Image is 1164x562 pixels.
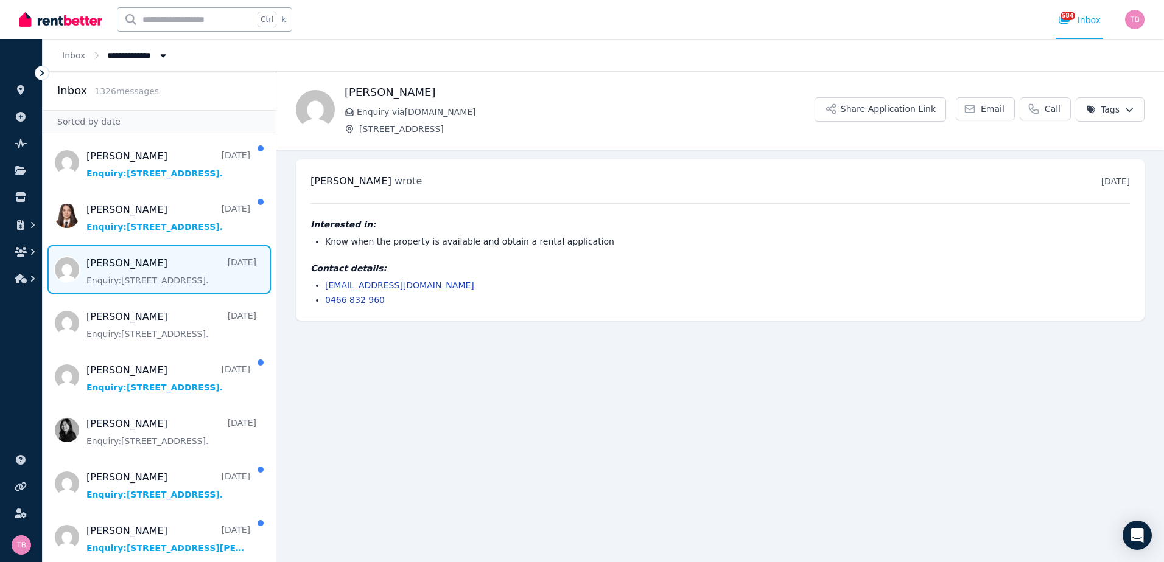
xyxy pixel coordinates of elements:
[86,524,250,554] a: [PERSON_NAME][DATE]Enquiry:[STREET_ADDRESS][PERSON_NAME].
[57,82,87,99] h2: Inbox
[1123,521,1152,550] div: Open Intercom Messenger
[86,470,250,501] a: [PERSON_NAME][DATE]Enquiry:[STREET_ADDRESS].
[345,84,815,101] h1: [PERSON_NAME]
[86,203,250,233] a: [PERSON_NAME][DATE]Enquiry:[STREET_ADDRESS].
[1045,103,1061,115] span: Call
[394,175,422,187] span: wrote
[12,535,31,555] img: Tracy Barrett
[310,175,391,187] span: [PERSON_NAME]
[1086,103,1120,116] span: Tags
[62,50,85,60] a: Inbox
[1125,10,1145,29] img: Tracy Barrett
[296,90,335,129] img: Jacqueline Leith
[43,110,276,133] div: Sorted by date
[1101,176,1130,186] time: [DATE]
[981,103,1004,115] span: Email
[359,123,815,135] span: [STREET_ADDRESS]
[1061,12,1075,20] span: 584
[86,363,250,394] a: [PERSON_NAME][DATE]Enquiry:[STREET_ADDRESS].
[43,39,189,71] nav: Breadcrumb
[19,10,102,29] img: RentBetter
[281,15,286,24] span: k
[1020,97,1071,120] a: Call
[956,97,1015,120] a: Email
[86,310,256,340] a: [PERSON_NAME][DATE]Enquiry:[STREET_ADDRESS].
[86,417,256,447] a: [PERSON_NAME][DATE]Enquiry:[STREET_ADDRESS].
[1076,97,1145,122] button: Tags
[815,97,946,122] button: Share Application Link
[86,149,250,179] a: [PERSON_NAME][DATE]Enquiry:[STREET_ADDRESS].
[86,256,256,286] a: [PERSON_NAME][DATE]Enquiry:[STREET_ADDRESS].
[258,12,276,27] span: Ctrl
[310,262,1130,274] h4: Contact details:
[94,86,159,96] span: 1326 message s
[1058,14,1101,26] div: Inbox
[325,295,385,305] a: 0466 832 960
[325,235,1130,248] li: Know when the property is available and obtain a rental application
[310,218,1130,231] h4: Interested in:
[357,106,815,118] span: Enquiry via [DOMAIN_NAME]
[325,280,474,290] a: [EMAIL_ADDRESS][DOMAIN_NAME]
